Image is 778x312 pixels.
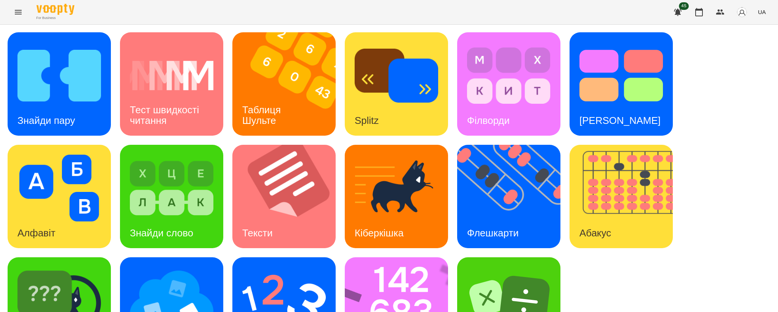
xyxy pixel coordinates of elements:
h3: Флешкарти [467,227,519,239]
img: Кіберкішка [355,155,438,222]
button: UA [755,5,769,19]
img: Тест швидкості читання [130,42,213,109]
a: Знайди словоЗнайди слово [120,145,223,248]
a: Тест швидкості читанняТест швидкості читання [120,32,223,136]
img: Флешкарти [457,145,570,248]
button: Menu [9,3,27,21]
a: ФілвордиФілворди [457,32,560,136]
a: АбакусАбакус [570,145,673,248]
a: ФлешкартиФлешкарти [457,145,560,248]
a: Знайди паруЗнайди пару [8,32,111,136]
h3: Splitz [355,115,379,126]
span: UA [758,8,766,16]
h3: Філворди [467,115,510,126]
a: АлфавітАлфавіт [8,145,111,248]
img: Voopty Logo [36,4,74,15]
img: Splitz [355,42,438,109]
img: Алфавіт [17,155,101,222]
a: Таблиця ШультеТаблиця Шульте [232,32,336,136]
img: Тест Струпа [579,42,663,109]
span: 45 [679,2,689,10]
img: Знайди слово [130,155,213,222]
h3: Тексти [242,227,273,239]
h3: Тест швидкості читання [130,104,202,126]
a: Тест Струпа[PERSON_NAME] [570,32,673,136]
img: Тексти [232,145,345,248]
a: КіберкішкаКіберкішка [345,145,448,248]
h3: Знайди слово [130,227,193,239]
h3: Знайди пару [17,115,75,126]
h3: [PERSON_NAME] [579,115,661,126]
h3: Абакус [579,227,611,239]
a: ТекстиТексти [232,145,336,248]
img: avatar_s.png [737,7,747,17]
img: Знайди пару [17,42,101,109]
h3: Таблиця Шульте [242,104,284,126]
a: SplitzSplitz [345,32,448,136]
h3: Алфавіт [17,227,55,239]
img: Таблиця Шульте [232,32,345,136]
span: For Business [36,16,74,21]
h3: Кіберкішка [355,227,404,239]
img: Філворди [467,42,551,109]
img: Абакус [570,145,682,248]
